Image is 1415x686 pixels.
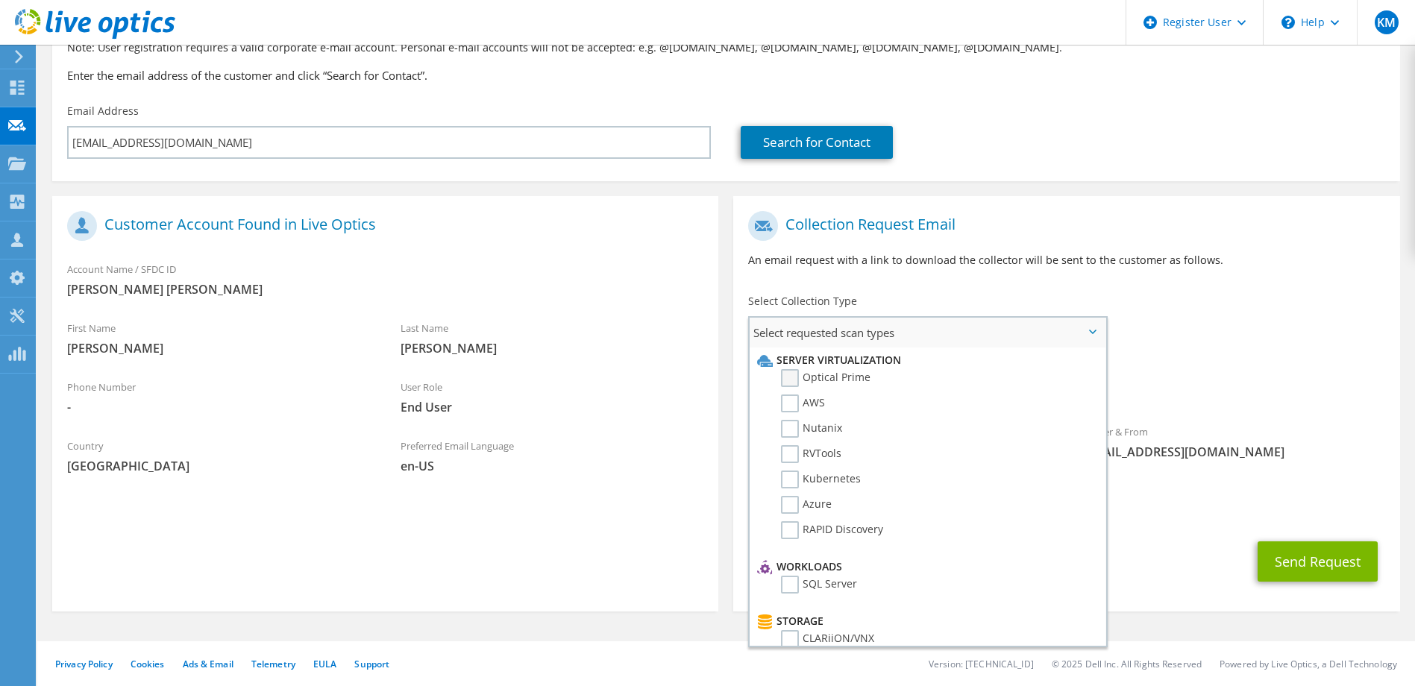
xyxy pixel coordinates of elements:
[386,371,719,423] div: User Role
[781,420,842,438] label: Nutanix
[1220,658,1397,670] li: Powered by Live Optics, a Dell Technology
[401,458,704,474] span: en-US
[753,612,1097,630] li: Storage
[753,351,1097,369] li: Server Virtualization
[67,458,371,474] span: [GEOGRAPHIC_DATA]
[929,658,1034,670] li: Version: [TECHNICAL_ID]
[401,340,704,356] span: [PERSON_NAME]
[386,430,719,482] div: Preferred Email Language
[67,40,1385,56] p: Note: User registration requires a valid corporate e-mail account. Personal e-mail accounts will ...
[52,254,718,305] div: Account Name / SFDC ID
[781,521,883,539] label: RAPID Discovery
[401,399,704,415] span: End User
[748,211,1377,241] h1: Collection Request Email
[1052,658,1202,670] li: © 2025 Dell Inc. All Rights Reserved
[1375,10,1399,34] span: KM
[251,658,295,670] a: Telemetry
[750,318,1105,347] span: Select requested scan types
[753,558,1097,576] li: Workloads
[733,353,1399,409] div: Requested Collections
[781,445,841,463] label: RVTools
[354,658,389,670] a: Support
[781,471,861,488] label: Kubernetes
[67,399,371,415] span: -
[52,371,386,423] div: Phone Number
[67,340,371,356] span: [PERSON_NAME]
[1258,541,1378,582] button: Send Request
[67,104,139,119] label: Email Address
[52,312,386,364] div: First Name
[733,475,1399,526] div: CC & Reply To
[67,211,696,241] h1: Customer Account Found in Live Optics
[55,658,113,670] a: Privacy Policy
[781,630,874,648] label: CLARiiON/VNX
[67,281,703,298] span: [PERSON_NAME] [PERSON_NAME]
[1281,16,1295,29] svg: \n
[741,126,893,159] a: Search for Contact
[748,294,857,309] label: Select Collection Type
[313,658,336,670] a: EULA
[781,369,870,387] label: Optical Prime
[183,658,233,670] a: Ads & Email
[781,394,825,412] label: AWS
[781,576,857,594] label: SQL Server
[52,430,386,482] div: Country
[1082,444,1385,460] span: [EMAIL_ADDRESS][DOMAIN_NAME]
[1067,416,1400,468] div: Sender & From
[131,658,165,670] a: Cookies
[386,312,719,364] div: Last Name
[733,416,1067,468] div: To
[748,252,1384,268] p: An email request with a link to download the collector will be sent to the customer as follows.
[67,67,1385,84] h3: Enter the email address of the customer and click “Search for Contact”.
[781,496,832,514] label: Azure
